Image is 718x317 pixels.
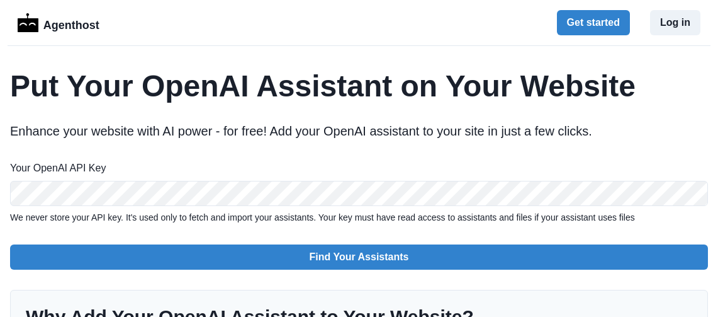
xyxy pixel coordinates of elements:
h1: Put Your OpenAI Assistant on Your Website [10,71,708,101]
p: Enhance your website with AI power - for free! Add your OpenAI assistant to your site in just a f... [10,122,708,141]
img: Logo [18,13,38,32]
button: Find Your Assistants [10,245,708,270]
p: We never store your API key. It's used only to fetch and import your assistants. Your key must ha... [10,211,708,224]
button: Log in [650,10,700,35]
button: Get started [557,10,630,35]
a: LogoAgenthost [18,12,99,34]
p: Agenthost [43,12,99,34]
label: Your OpenAI API Key [10,161,700,176]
